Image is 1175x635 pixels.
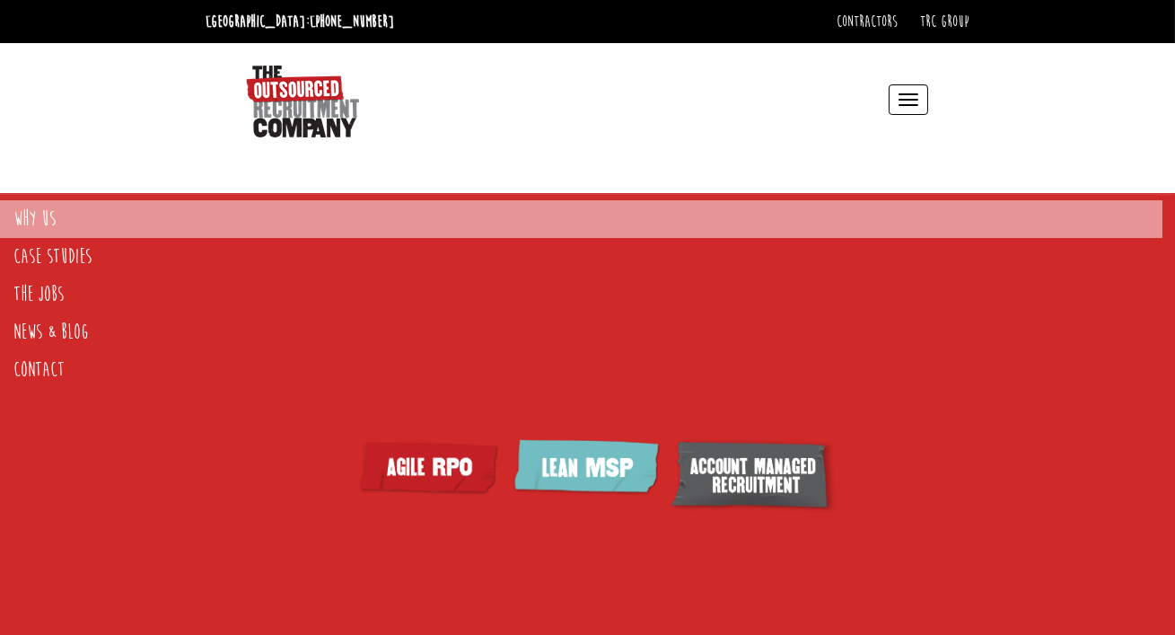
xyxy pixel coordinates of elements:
[311,12,395,31] a: [PHONE_NUMBER]
[508,437,670,499] img: lean MSP
[921,12,969,31] a: TRC Group
[246,66,359,137] img: The Outsourced Recruitment Company
[670,437,840,516] img: Account managed recruitment
[355,437,508,497] img: Agile RPO
[837,12,899,31] a: Contractors
[202,7,399,36] li: [GEOGRAPHIC_DATA]:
